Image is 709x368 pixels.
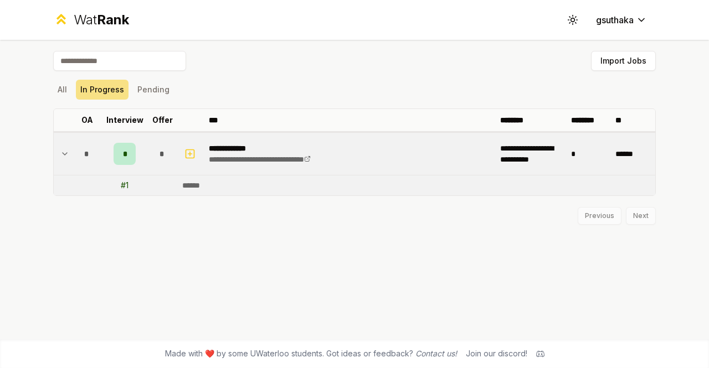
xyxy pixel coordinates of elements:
div: Join our discord! [466,348,527,359]
p: Offer [152,115,173,126]
div: Wat [74,11,129,29]
button: Import Jobs [591,51,656,71]
button: gsuthaka [587,10,656,30]
button: In Progress [76,80,129,100]
p: Interview [106,115,143,126]
div: # 1 [121,180,129,191]
span: Made with ❤️ by some UWaterloo students. Got ideas or feedback? [165,348,457,359]
a: Contact us! [415,349,457,358]
button: Pending [133,80,174,100]
p: OA [81,115,93,126]
button: All [53,80,71,100]
span: gsuthaka [596,13,634,27]
span: Rank [97,12,129,28]
a: WatRank [53,11,129,29]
